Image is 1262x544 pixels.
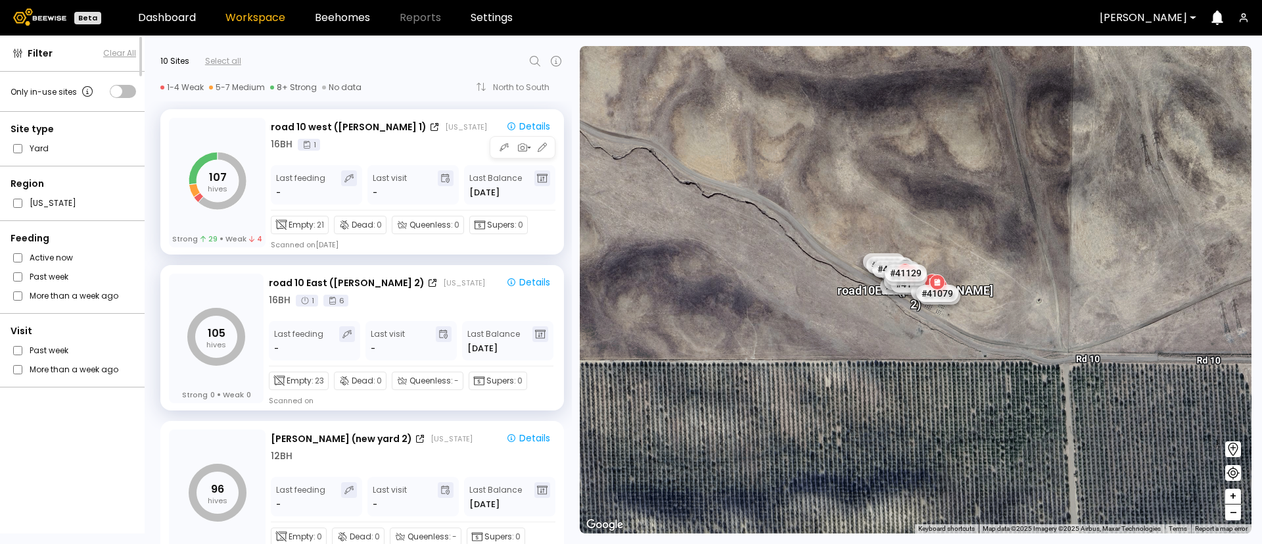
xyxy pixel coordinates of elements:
[373,186,377,199] div: -
[30,289,118,303] label: More than a week ago
[371,326,405,355] div: Last visit
[501,119,555,135] button: Details
[317,219,324,231] span: 21
[469,498,500,511] span: [DATE]
[276,482,325,511] div: Last feeding
[315,375,324,387] span: 23
[377,219,382,231] span: 0
[1195,525,1248,532] a: Report a map error
[205,55,241,67] div: Select all
[515,531,521,543] span: 0
[276,170,325,199] div: Last feeding
[469,216,528,234] div: Supers:
[471,12,513,23] a: Settings
[334,216,386,234] div: Dead:
[317,531,322,543] span: 0
[200,234,218,243] span: 29
[246,390,251,399] span: 0
[30,196,76,210] label: [US_STATE]
[28,47,53,61] span: Filter
[271,449,292,463] div: 12 BH
[506,432,550,444] div: Details
[270,82,317,93] div: 8+ Strong
[172,234,263,243] div: Strong Weak
[911,284,953,301] div: # 41026
[271,120,427,134] div: road 10 west ([PERSON_NAME] 1)
[517,375,523,387] span: 0
[431,433,473,444] div: [US_STATE]
[323,295,348,307] div: 6
[518,219,523,231] span: 0
[1225,489,1241,505] button: +
[30,141,49,155] label: Yard
[249,234,262,243] span: 4
[208,170,226,185] tspan: 107
[469,372,527,390] div: Supers:
[11,232,136,245] div: Feeding
[11,324,136,338] div: Visit
[334,372,386,390] div: Dead:
[30,251,73,264] label: Active now
[225,12,285,23] a: Workspace
[469,186,500,199] span: [DATE]
[209,82,265,93] div: 5-7 Medium
[583,516,626,533] img: Google
[322,82,362,93] div: No data
[276,498,282,511] div: -
[11,84,95,99] div: Only in-use sites
[315,12,370,23] a: Beehomes
[276,186,282,199] div: -
[269,276,425,290] div: road 10 East ([PERSON_NAME] 2)
[916,284,958,301] div: # 41079
[377,375,382,387] span: 0
[271,239,339,250] div: Scanned on [DATE]
[210,390,215,399] span: 0
[885,264,927,281] div: # 41129
[469,170,522,199] div: Last Balance
[271,137,292,151] div: 16 BH
[501,431,555,447] button: Details
[30,362,118,376] label: More than a week ago
[863,253,905,270] div: # 41063
[30,343,68,357] label: Past week
[583,516,626,533] a: Open this area in Google Maps (opens a new window)
[11,122,136,136] div: Site type
[13,9,66,26] img: Beewise logo
[872,260,914,277] div: # 41024
[983,525,1161,532] span: Map data ©2025 Imagery ©2025 Airbus, Maxar Technologies
[296,295,318,307] div: 1
[454,219,459,231] span: 0
[1225,505,1241,520] button: –
[298,139,320,151] div: 1
[400,12,441,23] span: Reports
[30,270,68,284] label: Past week
[506,276,550,288] div: Details
[501,275,555,291] button: Details
[373,498,377,511] div: -
[269,372,329,390] div: Empty:
[885,268,927,285] div: # 41022
[454,375,459,387] span: -
[1169,525,1187,532] a: Terms (opens in new tab)
[74,12,101,24] div: Beta
[211,482,224,497] tspan: 96
[469,482,522,511] div: Last Balance
[103,47,136,59] button: Clear All
[160,82,204,93] div: 1-4 Weak
[837,269,993,310] div: road 10 East ([PERSON_NAME] 2)
[11,177,136,191] div: Region
[866,256,908,273] div: # 41034
[1230,505,1237,521] span: –
[392,372,463,390] div: Queenless:
[452,531,457,543] span: -
[274,342,280,355] div: -
[274,326,323,355] div: Last feeding
[467,326,520,355] div: Last Balance
[506,120,550,132] div: Details
[269,293,291,307] div: 16 BH
[208,184,227,194] tspan: hives
[1229,488,1237,505] span: +
[392,216,464,234] div: Queenless:
[160,55,189,67] div: 10 Sites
